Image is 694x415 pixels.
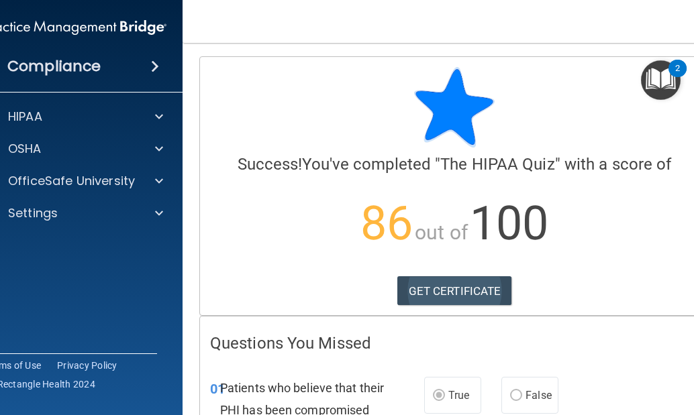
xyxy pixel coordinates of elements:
[360,196,413,251] span: 86
[8,109,42,125] p: HIPAA
[8,141,42,157] p: OSHA
[526,389,552,402] span: False
[470,196,548,251] span: 100
[448,389,469,402] span: True
[440,155,554,174] span: The HIPAA Quiz
[675,68,680,86] div: 2
[57,359,117,372] a: Privacy Policy
[7,57,101,76] h4: Compliance
[433,391,445,401] input: True
[414,67,495,147] img: blue-star-rounded.9d042014.png
[397,276,512,306] a: GET CERTIFICATE
[8,173,135,189] p: OfficeSafe University
[210,381,225,397] span: 01
[510,391,522,401] input: False
[238,155,303,174] span: Success!
[415,221,468,244] span: out of
[8,205,58,221] p: Settings
[641,60,681,100] button: Open Resource Center, 2 new notifications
